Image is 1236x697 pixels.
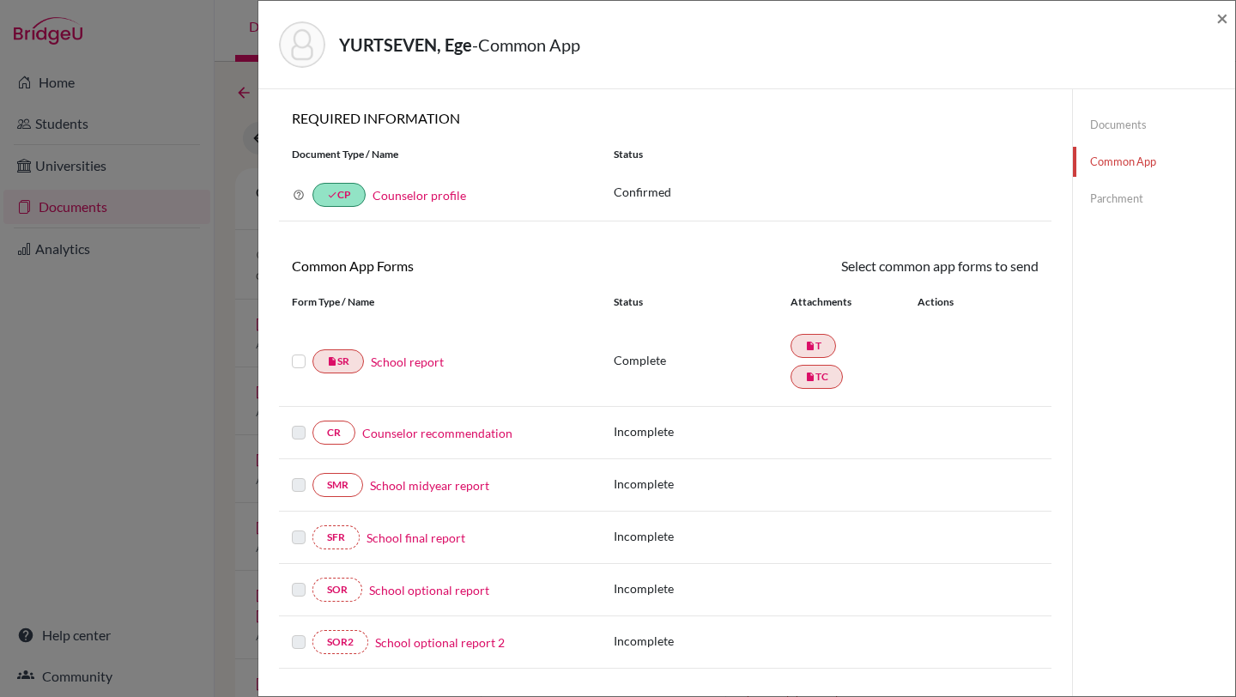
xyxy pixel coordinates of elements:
a: SOR [312,578,362,602]
a: School midyear report [370,476,489,494]
div: Document Type / Name [279,147,601,162]
div: Select common app forms to send [665,256,1051,276]
a: School optional report [369,581,489,599]
a: SMR [312,473,363,497]
a: SFR [312,525,360,549]
p: Incomplete [614,527,791,545]
p: Incomplete [614,632,791,650]
button: Close [1216,8,1228,28]
p: Incomplete [614,579,791,597]
i: insert_drive_file [327,356,337,367]
a: Counselor recommendation [362,424,512,442]
p: Incomplete [614,422,791,440]
div: Attachments [791,294,897,310]
p: Confirmed [614,183,1039,201]
a: Common App [1073,147,1235,177]
a: Documents [1073,110,1235,140]
a: School report [371,353,444,371]
span: - Common App [472,34,580,55]
div: Status [614,294,791,310]
a: insert_drive_fileT [791,334,836,358]
div: Form Type / Name [279,294,601,310]
i: insert_drive_file [805,341,815,351]
a: insert_drive_fileSR [312,349,364,373]
h6: Common App Forms [279,258,665,274]
h6: REQUIRED INFORMATION [279,110,1051,126]
strong: YURTSEVEN, Ege [339,34,472,55]
p: Complete [614,351,791,369]
a: Counselor profile [373,188,466,203]
div: Status [601,147,1051,162]
a: SOR2 [312,630,368,654]
a: doneCP [312,183,366,207]
div: Actions [897,294,1003,310]
i: insert_drive_file [805,372,815,382]
span: × [1216,5,1228,30]
a: School optional report 2 [375,633,505,652]
a: School final report [367,529,465,547]
a: Parchment [1073,184,1235,214]
a: insert_drive_fileTC [791,365,843,389]
p: Incomplete [614,475,791,493]
a: CR [312,421,355,445]
i: done [327,190,337,200]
